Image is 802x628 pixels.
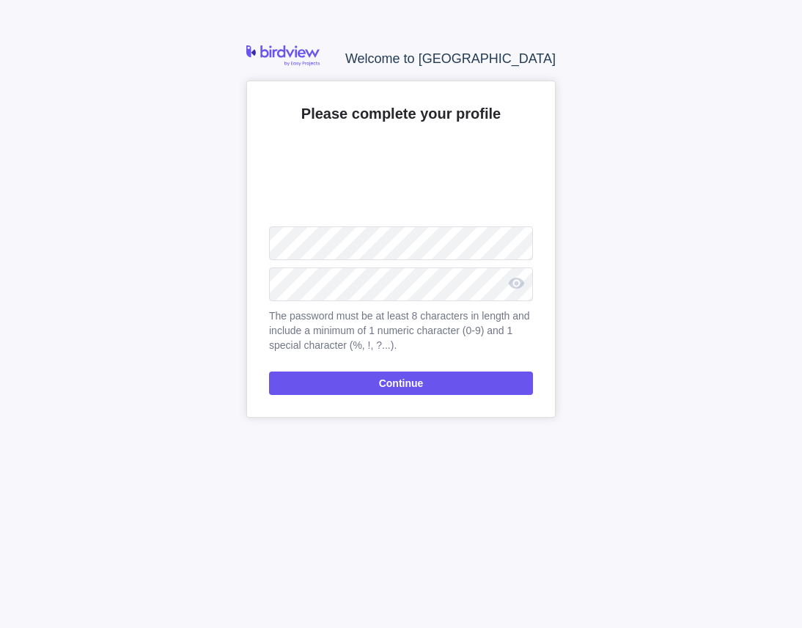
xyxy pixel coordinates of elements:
h2: Please complete your profile [269,103,533,124]
span: Continue [269,372,533,395]
span: Welcome to [GEOGRAPHIC_DATA] [345,51,556,66]
img: logo [246,45,320,66]
span: Continue [379,374,424,392]
span: The password must be at least 8 characters in length and include a minimum of 1 numeric character... [269,309,533,352]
